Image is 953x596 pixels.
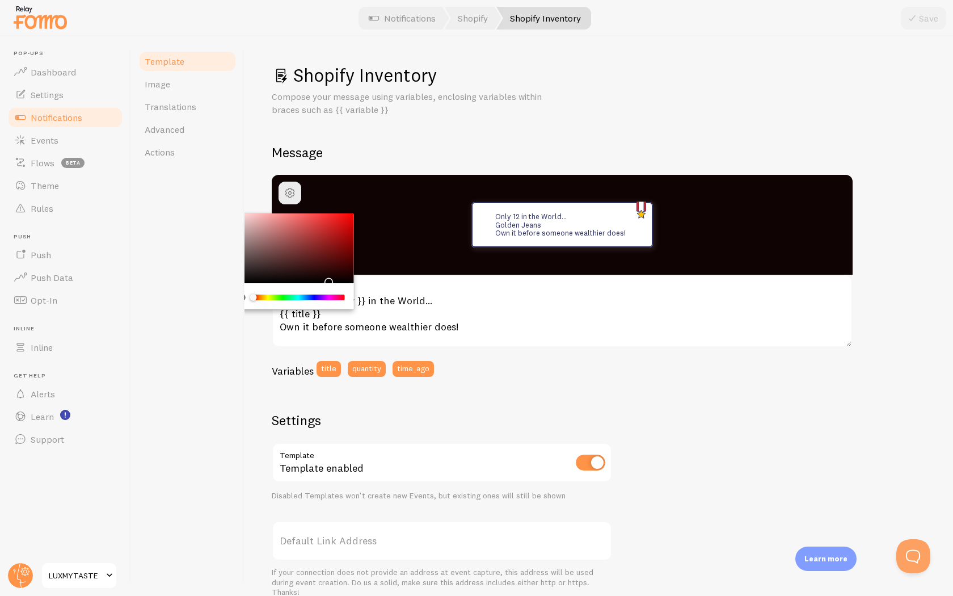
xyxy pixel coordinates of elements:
[60,410,70,420] svg: <p>Watch New Feature Tutorials!</p>
[7,197,124,220] a: Rules
[226,213,354,310] div: Chrome color picker
[272,90,544,116] p: Compose your message using variables, enclosing variables within braces such as {{ variable }}
[7,129,124,152] a: Events
[31,434,64,445] span: Support
[393,361,434,377] button: time_ago
[7,152,124,174] a: Flows beta
[12,3,69,32] img: fomo-relay-logo-orange.svg
[348,361,386,377] button: quantity
[7,289,124,312] a: Opt-In
[7,244,124,266] a: Push
[31,388,55,400] span: Alerts
[896,539,930,573] iframe: Help Scout Beacon - Open
[272,364,314,377] h3: Variables
[31,135,58,146] span: Events
[7,336,124,359] a: Inline
[7,383,124,405] a: Alerts
[7,61,124,83] a: Dashboard
[7,266,124,289] a: Push Data
[41,562,117,589] a: LUXMYTASTE
[272,144,926,161] h2: Message
[145,56,184,67] span: Template
[138,50,237,73] a: Template
[272,443,612,484] div: Template enabled
[272,521,612,561] label: Default Link Address
[138,118,237,141] a: Advanced
[61,158,85,168] span: beta
[7,106,124,129] a: Notifications
[31,89,64,100] span: Settings
[31,157,54,169] span: Flows
[7,405,124,428] a: Learn
[14,233,124,241] span: Push
[145,101,196,112] span: Translations
[145,124,184,135] span: Advanced
[14,50,124,57] span: Pop-ups
[31,249,51,261] span: Push
[31,203,53,214] span: Rules
[31,112,82,123] span: Notifications
[138,141,237,163] a: Actions
[49,569,103,582] span: LUXMYTASTE
[31,342,53,353] span: Inline
[138,95,237,118] a: Translations
[31,411,54,422] span: Learn
[495,212,629,237] p: Only 12 in the World… Golden Jeans Own it before someone wealthier does!
[31,272,73,283] span: Push Data
[272,275,853,294] label: Notification Message
[14,325,124,333] span: Inline
[31,180,59,191] span: Theme
[317,361,341,377] button: title
[272,412,612,429] h2: Settings
[145,146,175,158] span: Actions
[31,295,57,306] span: Opt-In
[7,83,124,106] a: Settings
[795,547,857,571] div: Learn more
[138,73,237,95] a: Image
[14,372,124,380] span: Get Help
[272,64,926,87] h1: Shopify Inventory
[7,174,124,197] a: Theme
[804,553,847,564] p: Learn more
[145,78,170,90] span: Image
[7,428,124,451] a: Support
[272,491,612,501] div: Disabled Templates won't create new Events, but existing ones will still be shown
[31,66,76,78] span: Dashboard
